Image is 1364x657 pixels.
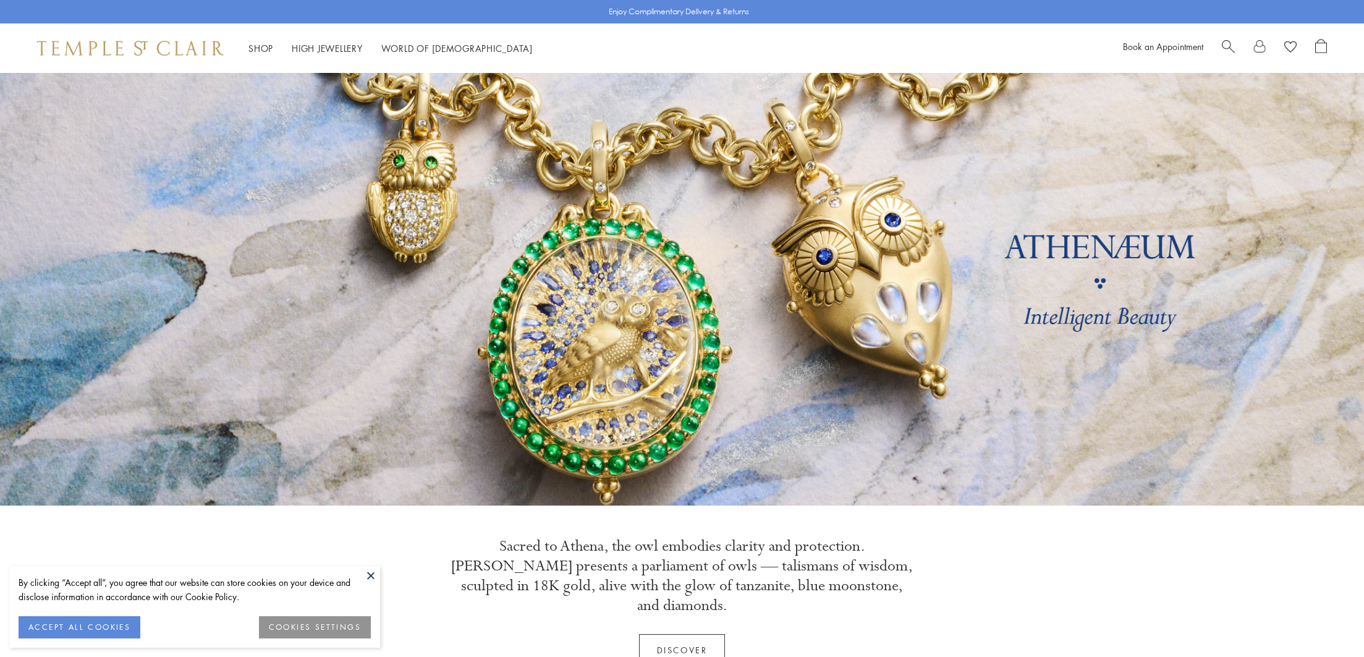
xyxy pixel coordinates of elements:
p: Enjoy Complimentary Delivery & Returns [609,6,749,18]
img: Temple St. Clair [37,41,224,56]
a: Book an Appointment [1123,40,1203,53]
nav: Main navigation [248,41,533,56]
button: ACCEPT ALL COOKIES [19,616,140,638]
a: Search [1222,39,1235,57]
div: By clicking “Accept all”, you agree that our website can store cookies on your device and disclos... [19,575,371,604]
a: World of [DEMOGRAPHIC_DATA]World of [DEMOGRAPHIC_DATA] [381,42,533,54]
iframe: Gorgias live chat messenger [1302,599,1352,645]
a: View Wishlist [1284,39,1297,57]
a: Open Shopping Bag [1315,39,1327,57]
button: COOKIES SETTINGS [259,616,371,638]
a: High JewelleryHigh Jewellery [292,42,363,54]
a: ShopShop [248,42,273,54]
p: Sacred to Athena, the owl embodies clarity and protection. [PERSON_NAME] presents a parliament of... [451,536,914,616]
